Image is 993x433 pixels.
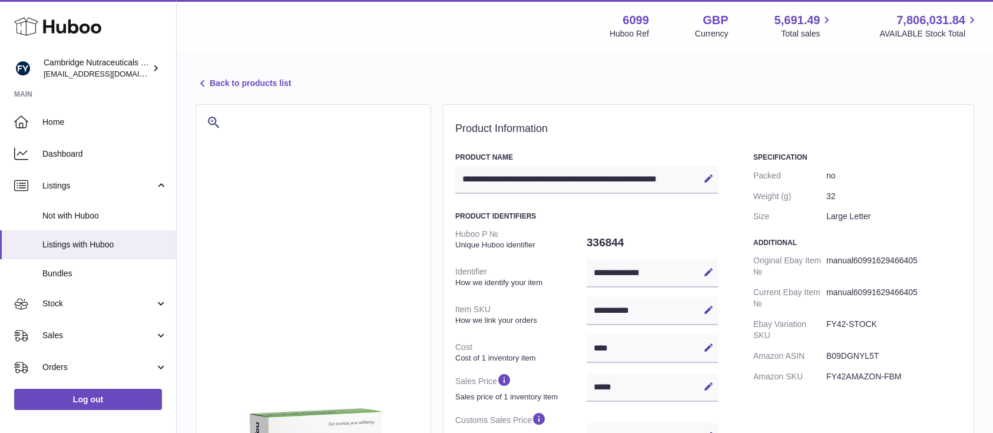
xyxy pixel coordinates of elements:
[753,346,826,366] dt: Amazon ASIN
[42,239,167,250] span: Listings with Huboo
[879,28,979,39] span: AVAILABLE Stock Total
[455,337,587,368] dt: Cost
[587,230,718,255] dd: 336844
[753,166,826,186] dt: Packed
[826,314,962,346] dd: FY42-STOCK
[196,77,291,91] a: Back to products list
[826,206,962,227] dd: Large Letter
[14,60,32,77] img: internalAdmin-6099@internal.huboo.com
[42,330,155,341] span: Sales
[610,28,649,39] div: Huboo Ref
[774,12,820,28] span: 5,691.49
[455,153,718,162] h3: Product Name
[42,268,167,279] span: Bundles
[455,277,584,288] strong: How we identify your item
[623,12,649,28] strong: 6099
[826,166,962,186] dd: no
[455,211,718,221] h3: Product Identifiers
[42,210,167,222] span: Not with Huboo
[753,314,826,346] dt: Ebay Variation SKU
[42,298,155,309] span: Stock
[753,153,962,162] h3: Specification
[826,186,962,207] dd: 32
[703,12,728,28] strong: GBP
[753,250,826,282] dt: Original Ebay Item №
[896,12,965,28] span: 7,806,031.84
[42,148,167,160] span: Dashboard
[455,368,587,406] dt: Sales Price
[42,117,167,128] span: Home
[455,315,584,326] strong: How we link your orders
[455,240,584,250] strong: Unique Huboo identifier
[753,206,826,227] dt: Size
[455,392,584,402] strong: Sales price of 1 inventory item
[753,282,826,314] dt: Current Ebay Item №
[753,238,962,247] h3: Additional
[826,346,962,366] dd: B09DGNYL5T
[879,12,979,39] a: 7,806,031.84 AVAILABLE Stock Total
[44,69,173,78] span: [EMAIL_ADDRESS][DOMAIN_NAME]
[455,262,587,292] dt: Identifier
[781,28,833,39] span: Total sales
[826,250,962,282] dd: manual60991629466405
[753,186,826,207] dt: Weight (g)
[42,362,155,373] span: Orders
[455,299,587,330] dt: Item SKU
[14,389,162,410] a: Log out
[753,366,826,387] dt: Amazon SKU
[774,12,834,39] a: 5,691.49 Total sales
[42,180,155,191] span: Listings
[826,366,962,387] dd: FY42AMAZON-FBM
[695,28,729,39] div: Currency
[455,123,962,135] h2: Product Information
[44,57,150,80] div: Cambridge Nutraceuticals Ltd
[826,282,962,314] dd: manual60991629466405
[455,353,584,363] strong: Cost of 1 inventory item
[455,224,587,254] dt: Huboo P №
